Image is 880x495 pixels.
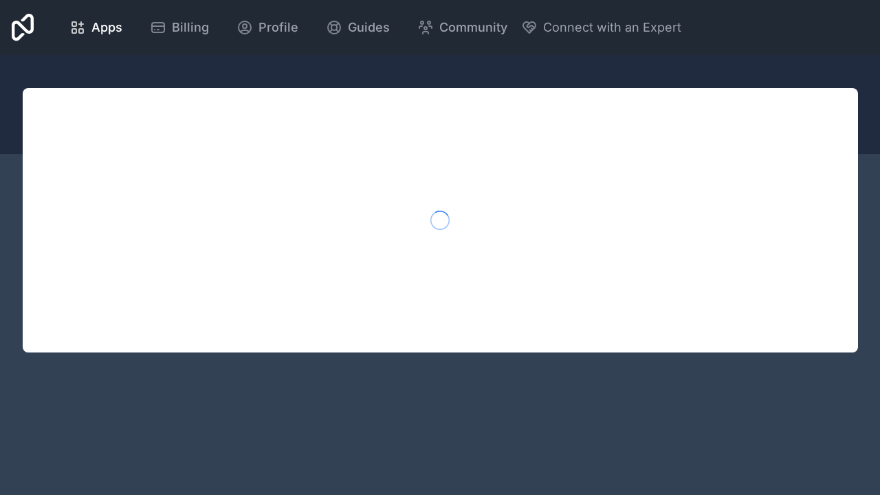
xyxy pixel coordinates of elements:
[315,12,401,43] a: Guides
[439,18,507,37] span: Community
[225,12,309,43] a: Profile
[91,18,122,37] span: Apps
[406,12,518,43] a: Community
[258,18,298,37] span: Profile
[58,12,133,43] a: Apps
[348,18,390,37] span: Guides
[172,18,209,37] span: Billing
[139,12,220,43] a: Billing
[521,18,681,37] button: Connect with an Expert
[543,18,681,37] span: Connect with an Expert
